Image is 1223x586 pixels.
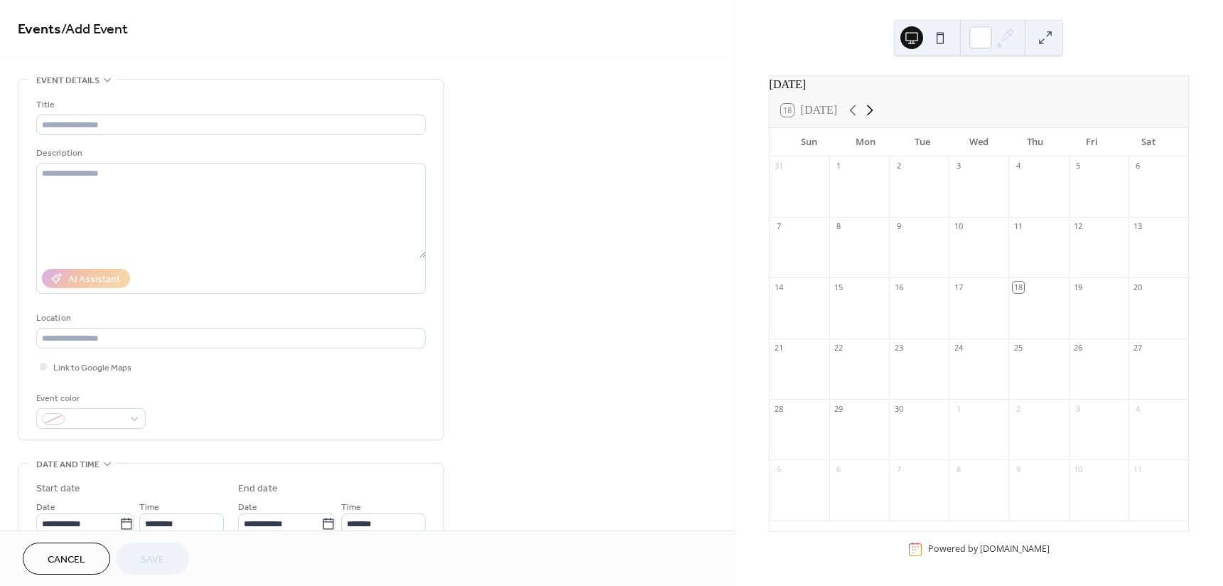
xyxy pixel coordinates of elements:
div: Thu [1007,128,1064,156]
div: Tue [894,128,951,156]
div: 26 [1073,343,1084,353]
div: 14 [774,282,785,292]
div: 16 [893,282,904,292]
div: Event color [36,391,143,406]
div: 5 [774,464,785,474]
div: 9 [1013,464,1023,474]
div: 23 [893,343,904,353]
span: Date and time [36,457,99,472]
div: 30 [893,403,904,414]
div: 31 [774,161,785,171]
div: 22 [834,343,844,353]
div: 9 [893,221,904,232]
div: 10 [953,221,964,232]
div: 13 [1133,221,1143,232]
div: 11 [1013,221,1023,232]
div: 17 [953,282,964,292]
div: 12 [1073,221,1084,232]
div: 10 [1073,464,1084,474]
div: 25 [1013,343,1023,353]
span: Time [341,500,361,515]
div: 24 [953,343,964,353]
div: 3 [1073,403,1084,414]
div: Sun [781,128,838,156]
div: Location [36,311,423,326]
div: 7 [893,464,904,474]
div: End date [238,481,278,496]
div: 18 [1013,282,1023,292]
div: 6 [834,464,844,474]
a: Events [18,16,61,43]
div: Start date [36,481,80,496]
div: 20 [1133,282,1143,292]
div: Title [36,97,423,112]
div: 8 [953,464,964,474]
div: 5 [1073,161,1084,171]
div: 15 [834,282,844,292]
div: Sat [1120,128,1177,156]
div: 1 [834,161,844,171]
span: Cancel [48,553,85,568]
div: Wed [950,128,1007,156]
div: 4 [1133,403,1143,414]
div: 7 [774,221,785,232]
div: Description [36,146,423,161]
div: 3 [953,161,964,171]
span: / Add Event [61,16,128,43]
div: Powered by [928,543,1050,555]
a: [DOMAIN_NAME] [980,543,1050,555]
div: 11 [1133,464,1143,474]
div: 27 [1133,343,1143,353]
span: Time [139,500,159,515]
div: 2 [1013,403,1023,414]
div: 1 [953,403,964,414]
div: 29 [834,403,844,414]
div: 6 [1133,161,1143,171]
span: Event details [36,73,99,88]
button: Cancel [23,543,110,575]
span: Date [238,500,257,515]
span: Date [36,500,55,515]
div: 19 [1073,282,1084,292]
div: Mon [837,128,894,156]
div: 4 [1013,161,1023,171]
span: Link to Google Maps [53,361,131,375]
div: 8 [834,221,844,232]
div: 21 [774,343,785,353]
div: 2 [893,161,904,171]
div: [DATE] [770,76,1188,93]
div: 28 [774,403,785,414]
div: Fri [1064,128,1121,156]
